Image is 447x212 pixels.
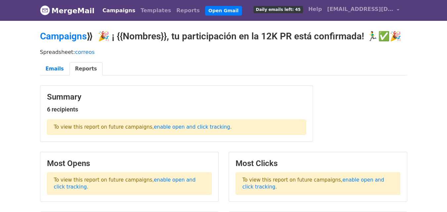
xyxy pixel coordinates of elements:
[47,159,212,168] h3: Most Opens
[47,172,212,195] p: To view this report on future campaigns, .
[174,4,202,17] a: Reports
[47,119,306,135] p: To view this report on future campaigns, .
[40,62,69,76] a: Emails
[75,49,95,55] a: correos
[40,49,407,56] p: Spreadsheet:
[236,159,400,168] h3: Most Clicks
[40,31,87,42] a: Campaigns
[306,3,325,16] a: Help
[40,5,50,15] img: MergeMail logo
[100,4,138,17] a: Campaigns
[236,172,400,195] p: To view this report on future campaigns, .
[40,4,95,18] a: MergeMail
[325,3,402,18] a: [EMAIL_ADDRESS][DOMAIN_NAME]
[253,6,303,13] span: Daily emails left: 45
[154,124,230,130] a: enable open and click tracking
[40,31,407,42] h2: ⟫ 🎉 ¡ {{Nombres}}, tu participación en la 12K PR está confirmada! 🏃‍♂️✅🎉
[327,5,393,13] span: [EMAIL_ADDRESS][DOMAIN_NAME]
[69,62,103,76] a: Reports
[251,3,305,16] a: Daily emails left: 45
[205,6,242,16] a: Open Gmail
[47,92,306,102] h3: Summary
[138,4,174,17] a: Templates
[47,106,306,113] h5: 6 recipients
